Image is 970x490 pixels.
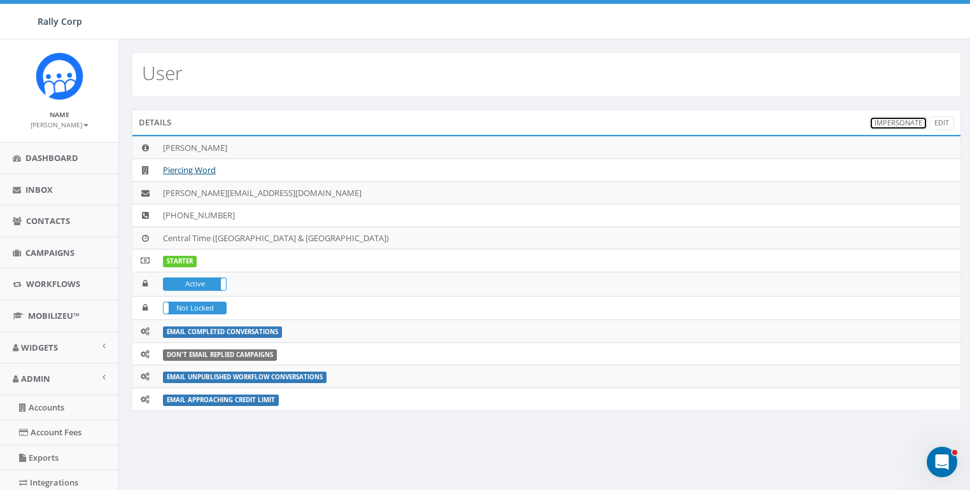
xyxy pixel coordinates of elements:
label: Email Unpublished Workflow Conversations [163,372,327,383]
a: Edit [929,116,954,130]
small: Name [50,110,69,119]
div: LockedNot Locked [163,302,227,314]
td: [PHONE_NUMBER] [158,204,960,227]
span: Campaigns [25,247,74,258]
img: Icon_1.png [36,52,83,100]
label: STARTER [163,256,197,267]
td: Central Time ([GEOGRAPHIC_DATA] & [GEOGRAPHIC_DATA]) [158,227,960,249]
a: Piercing Word [163,164,216,176]
span: Rally Corp [38,15,82,27]
label: Don't Email Replied Campaigns [163,349,277,361]
label: Email Approaching Credit Limit [163,395,279,406]
span: Contacts [26,215,70,227]
h2: User [142,62,183,83]
span: Dashboard [25,152,78,164]
td: [PERSON_NAME] [158,136,960,159]
label: Not Locked [164,302,226,314]
a: [PERSON_NAME] [31,118,88,130]
td: [PERSON_NAME][EMAIL_ADDRESS][DOMAIN_NAME] [158,181,960,204]
iframe: Intercom live chat [927,447,957,477]
span: Workflows [26,278,80,290]
label: Email Completed Conversations [163,326,282,338]
span: Widgets [21,342,58,353]
div: ActiveIn Active [163,277,227,290]
span: MobilizeU™ [28,310,80,321]
a: Impersonate [869,116,927,130]
span: Admin [21,373,50,384]
div: Details [132,109,961,135]
label: Active [164,278,226,290]
small: [PERSON_NAME] [31,120,88,129]
span: Inbox [25,184,53,195]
